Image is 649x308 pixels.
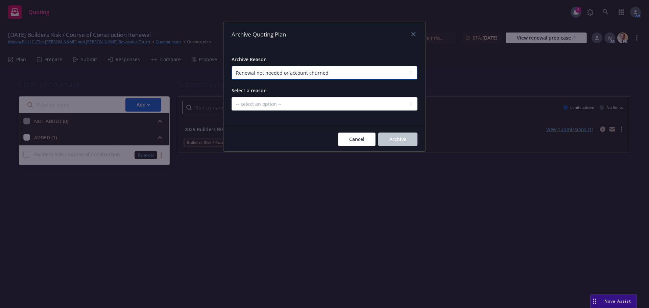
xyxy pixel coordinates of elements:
button: Nova Assist [590,294,637,308]
a: close [409,30,417,38]
span: Cancel [349,136,364,142]
span: Nova Assist [604,298,631,304]
div: Drag to move [591,295,599,308]
h1: Archive Quoting Plan [232,30,286,39]
span: Select a reason [232,87,267,94]
span: Archive Reason [232,56,267,63]
span: Archive [389,136,406,142]
button: Cancel [338,133,376,146]
button: Archive [378,133,417,146]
